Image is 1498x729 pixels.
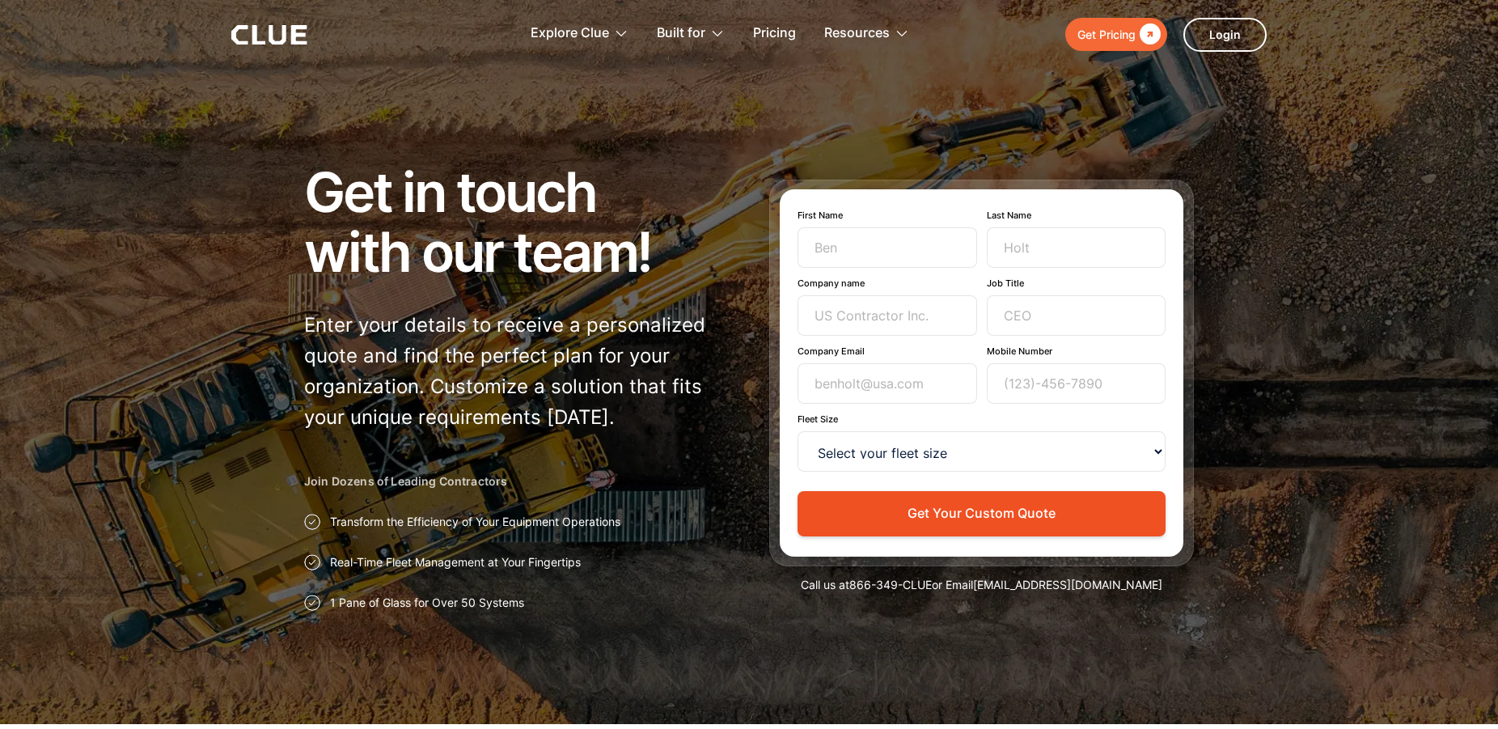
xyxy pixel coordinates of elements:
label: First Name [798,210,977,221]
input: Holt [987,227,1166,268]
label: Job Title [987,278,1166,289]
div: Resources [824,8,890,59]
label: Fleet Size [798,413,1166,425]
a: [EMAIL_ADDRESS][DOMAIN_NAME] [973,578,1162,591]
h2: Join Dozens of Leading Contractors [304,473,729,490]
input: CEO [987,295,1166,336]
div: Resources [824,8,909,59]
img: Approval checkmark icon [304,554,320,570]
label: Last Name [987,210,1166,221]
button: Get Your Custom Quote [798,491,1166,536]
img: Approval checkmark icon [304,595,320,611]
p: 1 Pane of Glass for Over 50 Systems [330,595,524,611]
a: Login [1183,18,1267,52]
label: Mobile Number [987,345,1166,357]
div: Explore Clue [531,8,628,59]
div: Call us at or Email [769,577,1194,593]
div: Explore Clue [531,8,609,59]
label: Company name [798,278,977,289]
p: Transform the Efficiency of Your Equipment Operations [330,514,620,530]
h1: Get in touch with our team! [304,162,729,282]
a: Pricing [753,8,796,59]
p: Enter your details to receive a personalized quote and find the perfect plan for your organizatio... [304,310,729,433]
a: Get Pricing [1065,18,1167,51]
div: Get Pricing [1077,24,1136,45]
div: Built for [657,8,725,59]
input: US Contractor Inc. [798,295,977,336]
img: Approval checkmark icon [304,514,320,530]
div: Built for [657,8,705,59]
label: Company Email [798,345,977,357]
div:  [1136,24,1161,45]
input: (123)-456-7890 [987,363,1166,404]
p: Real-Time Fleet Management at Your Fingertips [330,554,581,570]
a: 866-349-CLUE [849,578,932,591]
input: Ben [798,227,977,268]
input: benholt@usa.com [798,363,977,404]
